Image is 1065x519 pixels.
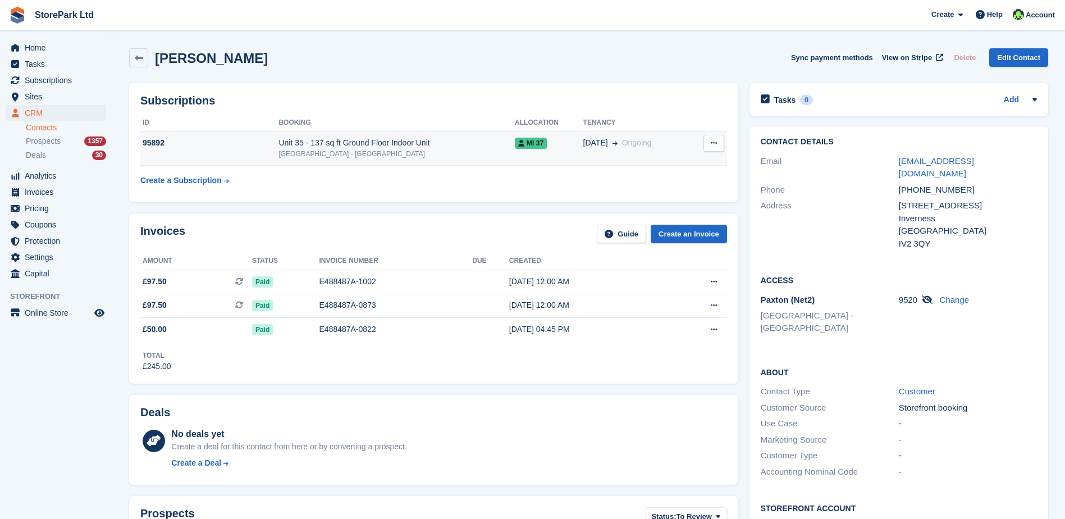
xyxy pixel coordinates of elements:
div: [GEOGRAPHIC_DATA] [899,225,1037,238]
span: Home [25,40,92,56]
span: Capital [25,266,92,281]
th: Status [252,252,319,270]
span: CRM [25,105,92,121]
div: Customer Source [761,402,899,415]
h2: [PERSON_NAME] [155,51,268,66]
th: Booking [278,114,515,132]
span: [DATE] [583,137,608,149]
img: Ryan Mulcahy [1013,9,1024,20]
a: [EMAIL_ADDRESS][DOMAIN_NAME] [899,156,974,179]
a: Prospects 1357 [26,135,106,147]
div: - [899,417,1037,430]
a: Preview store [93,306,106,320]
div: E488487A-0873 [319,299,473,311]
div: 1357 [84,136,106,146]
div: Total [143,350,171,361]
div: - [899,449,1037,462]
h2: Invoices [140,225,185,243]
span: Pricing [25,201,92,216]
a: menu [6,168,106,184]
span: Sites [25,89,92,104]
span: View on Stripe [882,52,932,63]
div: IV2 3QY [899,238,1037,251]
a: menu [6,233,106,249]
a: Create a Subscription [140,170,229,191]
h2: Subscriptions [140,94,727,107]
a: Deals 30 [26,149,106,161]
h2: Tasks [774,95,796,105]
th: Invoice number [319,252,473,270]
span: £97.50 [143,299,167,311]
th: Amount [140,252,252,270]
h2: About [761,366,1037,377]
span: Paid [252,300,273,311]
span: Paxton (Net2) [761,295,815,304]
span: Tasks [25,56,92,72]
span: Protection [25,233,92,249]
div: £245.00 [143,361,171,372]
span: Account [1026,10,1055,21]
div: No deals yet [171,427,406,441]
h2: Access [761,274,1037,285]
th: Due [472,252,509,270]
span: MI 37 [515,138,547,149]
div: Phone [761,184,899,197]
div: [GEOGRAPHIC_DATA] - [GEOGRAPHIC_DATA] [278,149,515,159]
a: Contacts [26,122,106,133]
div: [PHONE_NUMBER] [899,184,1037,197]
div: Inverness [899,212,1037,225]
a: menu [6,56,106,72]
div: [DATE] 04:45 PM [509,324,666,335]
span: Online Store [25,305,92,321]
span: Coupons [25,217,92,233]
a: Create an Invoice [651,225,727,243]
div: 0 [800,95,813,105]
a: menu [6,249,106,265]
div: Create a deal for this contact from here or by converting a prospect. [171,441,406,453]
a: menu [6,305,106,321]
div: Create a Deal [171,457,221,469]
div: [STREET_ADDRESS] [899,199,1037,212]
div: Accounting Nominal Code [761,466,899,479]
span: Storefront [10,291,112,302]
a: Edit Contact [989,48,1048,67]
a: Add [1004,94,1019,107]
div: [DATE] 12:00 AM [509,299,666,311]
div: [DATE] 12:00 AM [509,276,666,288]
span: Help [987,9,1003,20]
span: Invoices [25,184,92,200]
a: Create a Deal [171,457,406,469]
a: Change [940,295,970,304]
span: Subscriptions [25,72,92,88]
span: Paid [252,324,273,335]
span: £50.00 [143,324,167,335]
h2: Contact Details [761,138,1037,147]
span: Paid [252,276,273,288]
span: Analytics [25,168,92,184]
img: stora-icon-8386f47178a22dfd0bd8f6a31ec36ba5ce8667c1dd55bd0f319d3a0aa187defe.svg [9,7,26,24]
a: View on Stripe [877,48,945,67]
button: Delete [949,48,980,67]
a: Guide [597,225,646,243]
th: Allocation [515,114,583,132]
a: menu [6,72,106,88]
div: Create a Subscription [140,175,222,186]
div: Use Case [761,417,899,430]
h2: Storefront Account [761,502,1037,513]
a: menu [6,184,106,200]
div: Marketing Source [761,434,899,447]
div: Contact Type [761,385,899,398]
div: 30 [92,151,106,160]
a: menu [6,217,106,233]
div: 95892 [140,137,278,149]
th: Tenancy [583,114,691,132]
th: Created [509,252,666,270]
a: menu [6,89,106,104]
li: [GEOGRAPHIC_DATA] - [GEOGRAPHIC_DATA] [761,309,899,335]
span: Prospects [26,136,61,147]
div: - [899,466,1037,479]
h2: Deals [140,406,170,419]
span: £97.50 [143,276,167,288]
span: Create [931,9,954,20]
div: Customer Type [761,449,899,462]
